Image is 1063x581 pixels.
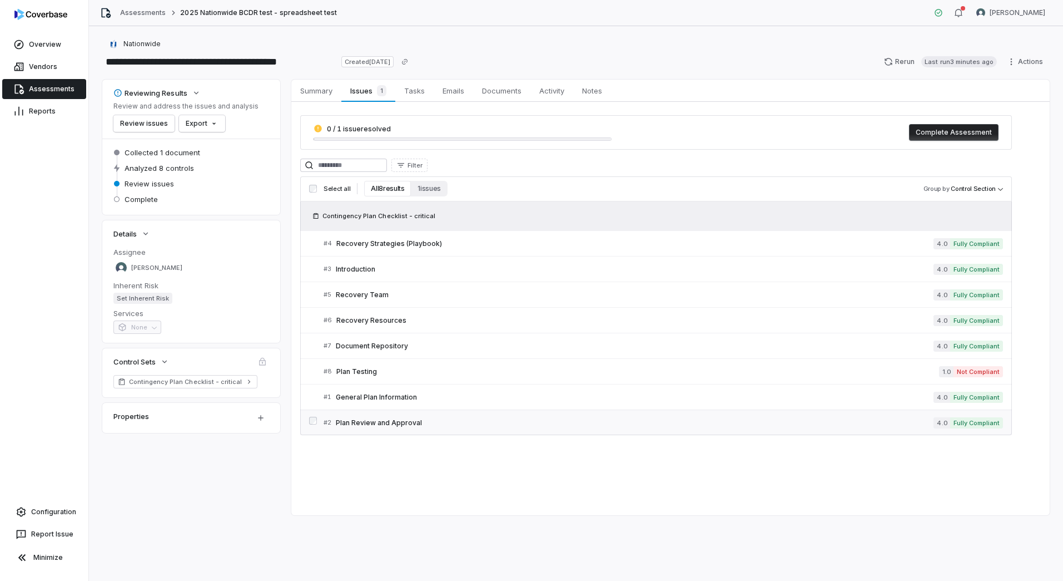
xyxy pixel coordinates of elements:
a: #6Recovery Resources4.0Fully Compliant [324,308,1003,333]
a: #7Document Repository4.0Fully Compliant [324,333,1003,358]
span: # 1 [324,393,331,401]
button: Minimize [4,546,84,569]
span: # 6 [324,316,332,324]
span: Notes [578,83,607,98]
span: Tasks [400,83,429,98]
button: Control Sets [110,352,172,372]
span: Summary [296,83,337,98]
button: Complete Assessment [909,124,999,141]
span: 4.0 [933,238,950,249]
span: Control Sets [113,357,156,367]
button: Review issues [113,115,175,132]
span: [PERSON_NAME] [990,8,1045,17]
a: Configuration [4,502,84,522]
span: Review issues [125,179,174,189]
a: #3Introduction4.0Fully Compliant [324,257,1003,282]
span: Issues [346,83,390,99]
a: #2Plan Review and Approval4.0Fully Compliant [324,410,1003,435]
span: Recovery Strategies (Playbook) [336,239,933,248]
span: # 7 [324,342,331,350]
span: Recovery Team [336,290,933,299]
span: # 5 [324,290,331,299]
button: Report Issue [4,524,84,544]
span: # 8 [324,367,332,376]
span: Group by [923,185,950,193]
span: # 2 [324,418,331,427]
a: #1General Plan Information4.0Fully Compliant [324,385,1003,410]
span: Fully Compliant [950,264,1003,275]
button: 1 issues [411,181,447,196]
span: Activity [535,83,569,98]
span: Select all [324,185,350,193]
span: 4.0 [933,417,950,429]
button: Nic Weilbacher avatar[PERSON_NAME] [970,4,1052,21]
a: Overview [2,35,86,55]
span: Filter [408,161,423,170]
p: Review and address the issues and analysis [113,102,259,111]
a: Vendors [2,57,86,77]
span: Details [113,229,137,239]
span: Set Inherent Risk [113,293,172,304]
span: Documents [478,83,526,98]
span: Not Compliant [953,366,1003,377]
span: Plan Testing [336,367,939,376]
span: 4.0 [933,315,950,326]
span: 0 / 1 issue resolved [327,125,391,133]
span: Fully Compliant [950,341,1003,352]
span: Document Repository [336,342,933,351]
button: Copy link [395,52,415,72]
span: Analyzed 8 controls [125,163,194,173]
span: 4.0 [933,264,950,275]
span: Plan Review and Approval [336,418,933,427]
button: Filter [391,159,428,172]
span: # 4 [324,239,332,248]
a: #8Plan Testing1.0Not Compliant [324,359,1003,384]
span: Emails [438,83,469,98]
a: Contingency Plan Checklist - critical [113,375,257,388]
span: Fully Compliant [950,417,1003,429]
button: Actions [1004,53,1050,70]
a: #5Recovery Team4.0Fully Compliant [324,282,1003,307]
span: [PERSON_NAME] [131,264,182,272]
span: Complete [125,194,158,204]
dt: Services [113,308,269,318]
span: 2025 Nationwide BCDR test - spreadsheet test [180,8,337,17]
div: Reviewing Results [113,88,187,98]
span: Created [DATE] [341,56,394,67]
span: # 3 [324,265,331,273]
button: https://nationwide.com/Nationwide [105,34,164,54]
span: Last run 3 minutes ago [921,56,997,67]
span: 4.0 [933,341,950,352]
span: Fully Compliant [950,315,1003,326]
span: Fully Compliant [950,289,1003,301]
span: 1 [377,85,386,96]
span: 4.0 [933,289,950,301]
span: Collected 1 document [125,147,200,157]
button: Reviewing Results [110,83,204,103]
span: Nationwide [123,40,161,48]
a: #4Recovery Strategies (Playbook)4.0Fully Compliant [324,231,1003,256]
button: Export [179,115,225,132]
a: Assessments [2,79,86,99]
span: 1.0 [939,366,953,377]
span: Contingency Plan Checklist - critical [322,211,435,220]
img: logo-D7KZi-bG.svg [14,9,67,20]
span: Fully Compliant [950,238,1003,249]
button: RerunLast run3 minutes ago [877,53,1004,70]
span: Introduction [336,265,933,274]
dt: Inherent Risk [113,280,269,290]
a: Assessments [120,8,166,17]
button: Details [110,224,153,244]
span: General Plan Information [336,393,933,402]
span: 4.0 [933,392,950,403]
dt: Assignee [113,247,269,257]
span: Recovery Resources [336,316,933,325]
img: Nic Weilbacher avatar [116,262,127,273]
button: All 8 results [364,181,411,196]
input: Select all [309,185,317,193]
span: Fully Compliant [950,392,1003,403]
span: Contingency Plan Checklist - critical [129,377,242,386]
img: Nic Weilbacher avatar [976,8,985,17]
a: Reports [2,101,86,121]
